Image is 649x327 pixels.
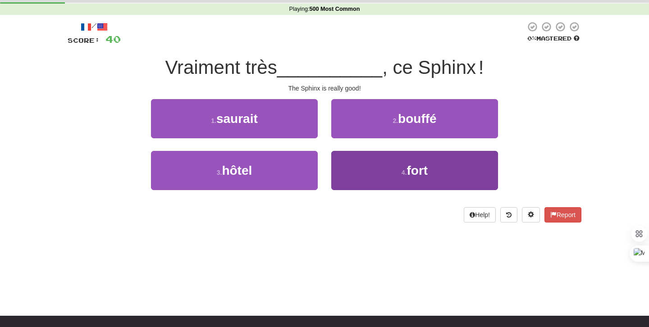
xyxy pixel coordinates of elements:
button: Help! [464,207,496,223]
div: / [68,21,121,32]
small: 2 . [393,117,398,124]
button: 2.bouffé [331,99,498,138]
span: 0 % [527,35,536,42]
button: 3.hôtel [151,151,318,190]
button: Round history (alt+y) [500,207,517,223]
button: Report [544,207,581,223]
div: The Sphinx is really good! [68,84,581,93]
span: saurait [216,112,258,126]
span: Vraiment très [165,57,277,78]
div: Mastered [526,35,581,43]
small: 1 . [211,117,216,124]
strong: 500 Most Common [309,6,360,12]
span: , ce Sphinx ! [382,57,484,78]
span: Score: [68,36,100,44]
small: 3 . [217,169,222,176]
small: 4 . [402,169,407,176]
span: hôtel [222,163,252,177]
span: 40 [105,33,121,45]
button: 4.fort [331,151,498,190]
button: 1.saurait [151,99,318,138]
span: bouffé [398,112,437,126]
span: __________ [277,57,383,78]
span: fort [407,163,428,177]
